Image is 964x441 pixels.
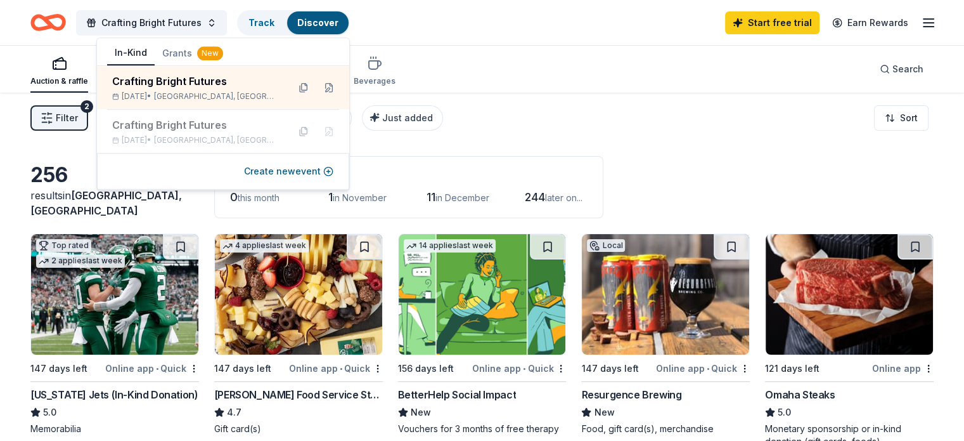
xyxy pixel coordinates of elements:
span: Just added [382,112,433,123]
a: Image for Resurgence BrewingLocal147 days leftOnline app•QuickResurgence BrewingNewFood, gift car... [581,234,750,435]
button: Sort [874,105,929,131]
div: results [30,188,199,218]
button: Search [870,56,934,82]
a: Track [248,17,274,28]
button: TrackDiscover [237,10,350,36]
div: Gift card(s) [214,423,383,435]
div: 121 days left [765,361,819,376]
span: in November [333,192,387,203]
div: Top rated [36,239,91,252]
span: 4.7 [227,405,241,420]
div: [US_STATE] Jets (In-Kind Donation) [30,387,198,402]
div: Auction & raffle [30,76,88,86]
div: 14 applies last week [404,239,496,253]
div: Online app Quick [472,360,566,376]
span: New [594,405,614,420]
img: Image for New York Jets (In-Kind Donation) [31,234,198,355]
button: Filter2 [30,105,88,131]
div: 256 [30,162,199,188]
img: Image for Resurgence Brewing [582,234,749,355]
a: Home [30,8,66,37]
span: Sort [900,110,918,126]
img: Image for Gordon Food Service Store [215,234,382,355]
div: Local [587,239,625,252]
button: Grants [155,42,231,65]
span: • [523,364,525,374]
span: 1 [328,190,333,204]
span: in December [435,192,489,203]
a: Earn Rewards [825,11,916,34]
div: [DATE] • [112,135,278,145]
div: Application deadlines [230,167,588,182]
div: 4 applies last week [220,239,309,253]
div: Crafting Bright Futures [112,74,278,89]
button: Just added [362,105,443,131]
div: Online app [872,360,934,376]
div: Memorabilia [30,423,199,435]
div: BetterHelp Social Impact [398,387,516,402]
span: • [707,364,709,374]
div: Online app Quick [105,360,199,376]
div: Resurgence Brewing [581,387,681,402]
div: 156 days left [398,361,454,376]
button: Beverages [354,51,395,93]
div: 147 days left [581,361,638,376]
a: Discover [297,17,338,28]
span: Crafting Bright Futures [101,15,202,30]
span: Search [892,62,923,77]
button: In-Kind [107,41,155,65]
span: 11 [427,190,435,204]
span: [GEOGRAPHIC_DATA], [GEOGRAPHIC_DATA] [154,135,278,145]
div: Crafting Bright Futures [112,117,278,133]
div: Online app Quick [656,360,750,376]
div: Online app Quick [289,360,383,376]
span: 244 [525,190,545,204]
span: • [156,364,158,374]
button: Auction & raffle [30,51,88,93]
span: • [340,364,342,374]
button: Crafting Bright Futures [76,10,227,36]
div: [DATE] • [112,91,278,102]
a: Start free trial [725,11,819,34]
div: Beverages [354,76,395,86]
a: Image for New York Jets (In-Kind Donation)Top rated2 applieslast week147 days leftOnline app•Quic... [30,234,199,435]
button: Create newevent [244,164,333,179]
span: New [411,405,431,420]
div: 147 days left [214,361,271,376]
a: Image for Gordon Food Service Store4 applieslast week147 days leftOnline app•Quick[PERSON_NAME] F... [214,234,383,435]
span: 5.0 [778,405,791,420]
img: Image for BetterHelp Social Impact [399,234,566,355]
div: Vouchers for 3 months of free therapy [398,423,567,435]
span: later on... [545,192,582,203]
div: [PERSON_NAME] Food Service Store [214,387,383,402]
div: Omaha Steaks [765,387,835,402]
a: Image for BetterHelp Social Impact14 applieslast week156 days leftOnline app•QuickBetterHelp Soci... [398,234,567,435]
div: New [197,46,223,60]
div: 2 [80,100,93,113]
span: Filter [56,110,78,126]
span: [GEOGRAPHIC_DATA], [GEOGRAPHIC_DATA] [154,91,278,102]
img: Image for Omaha Steaks [766,234,933,355]
div: 147 days left [30,361,87,376]
span: 0 [230,190,238,204]
div: 2 applies last week [36,254,125,268]
span: this month [238,192,280,203]
span: 5.0 [43,405,56,420]
div: Food, gift card(s), merchandise [581,423,750,435]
